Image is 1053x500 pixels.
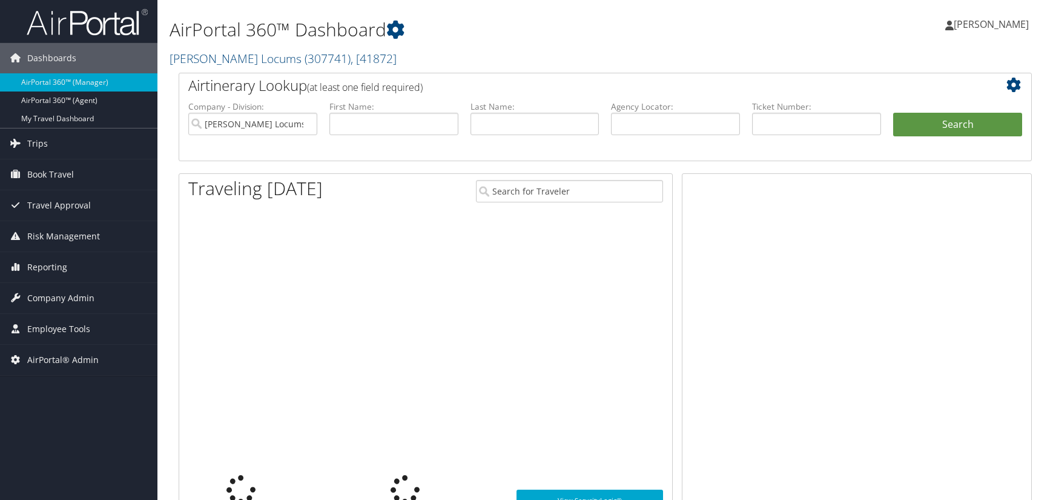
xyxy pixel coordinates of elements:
[170,50,397,67] a: [PERSON_NAME] Locums
[188,176,323,201] h1: Traveling [DATE]
[329,101,458,113] label: First Name:
[954,18,1029,31] span: [PERSON_NAME]
[476,180,663,202] input: Search for Traveler
[307,81,423,94] span: (at least one field required)
[188,101,317,113] label: Company - Division:
[305,50,351,67] span: ( 307741 )
[27,252,67,282] span: Reporting
[945,6,1041,42] a: [PERSON_NAME]
[188,75,951,96] h2: Airtinerary Lookup
[611,101,740,113] label: Agency Locator:
[27,8,148,36] img: airportal-logo.png
[27,43,76,73] span: Dashboards
[27,221,100,252] span: Risk Management
[170,17,750,42] h1: AirPortal 360™ Dashboard
[351,50,397,67] span: , [ 41872 ]
[27,190,91,221] span: Travel Approval
[27,283,94,313] span: Company Admin
[893,113,1022,137] button: Search
[27,345,99,375] span: AirPortal® Admin
[27,314,90,344] span: Employee Tools
[27,128,48,159] span: Trips
[27,159,74,190] span: Book Travel
[752,101,881,113] label: Ticket Number:
[470,101,599,113] label: Last Name:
